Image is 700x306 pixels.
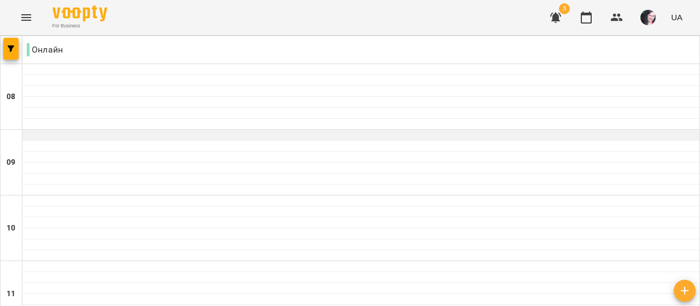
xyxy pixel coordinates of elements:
[13,4,39,31] button: Menu
[674,280,696,302] button: Створити урок
[7,288,15,300] h6: 11
[27,43,63,56] p: Онлайн
[559,3,570,14] span: 3
[7,91,15,103] h6: 08
[52,22,107,30] span: For Business
[7,222,15,234] h6: 10
[7,157,15,169] h6: 09
[671,11,682,23] span: UA
[52,5,107,21] img: Voopty Logo
[640,10,656,25] img: 2806701817c5ecc41609d986f83e462c.jpeg
[667,7,687,27] button: UA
